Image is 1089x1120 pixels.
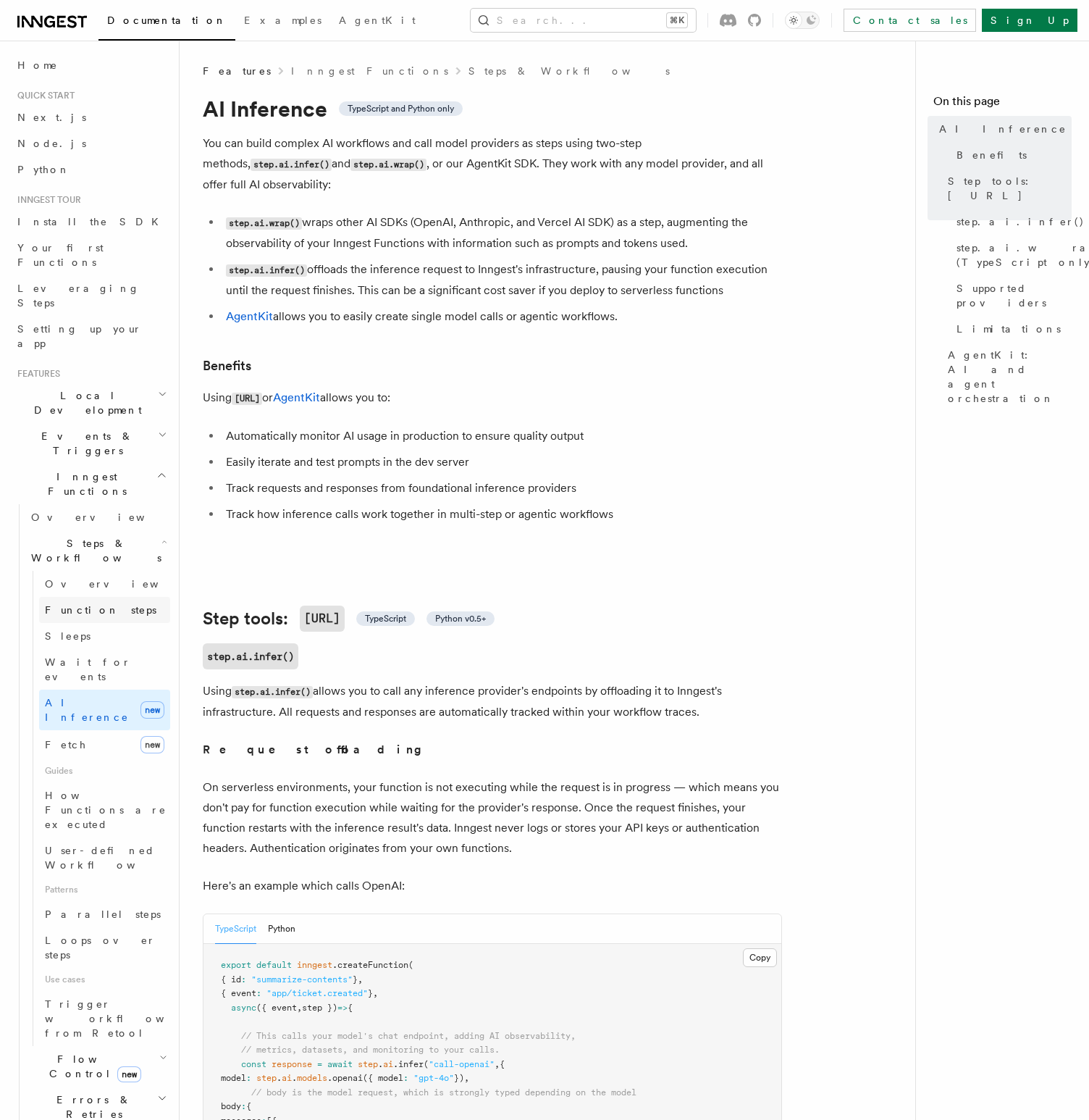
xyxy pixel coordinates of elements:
[948,174,1072,203] span: Step tools: [URL]
[168,87,233,96] div: キーワード流入
[350,159,426,171] code: step.ai.wrap()
[982,9,1077,32] a: Sign Up
[951,209,1072,235] a: step.ai.infer()
[256,1073,277,1083] span: step
[844,9,976,32] a: Contact sales
[41,23,71,35] div: v 4.0.25
[246,1073,251,1083] span: :
[12,388,158,417] span: Local Development
[222,259,782,301] li: offloads the inference request to Inngest's infrastructure, pausing your function execution until...
[221,1073,246,1083] span: model
[203,96,782,122] h1: AI Inference
[327,1073,363,1083] span: .openai
[12,194,81,206] span: Inngest tour
[222,426,782,446] li: Automatically monitor AI usage in production to ensure quality output
[383,1059,393,1069] span: ai
[241,974,246,985] span: :
[413,1073,454,1083] span: "gpt-4o"
[17,216,167,227] span: Install the SDK
[39,690,170,730] a: AI Inferencenew
[256,988,261,998] span: :
[49,85,61,97] img: tab_domain_overview_orange.svg
[297,1003,302,1013] span: ,
[12,156,170,183] a: Python
[222,478,782,498] li: Track requests and responses from foundational inference providers
[241,1059,266,1069] span: const
[933,116,1072,142] a: AI Inference
[45,908,161,920] span: Parallel steps
[365,613,406,624] span: TypeScript
[117,1066,141,1082] span: new
[933,93,1072,116] h4: On this page
[39,837,170,878] a: User-defined Workflows
[468,64,670,78] a: Steps & Workflows
[25,1046,170,1087] button: Flow Controlnew
[226,309,273,323] a: AgentKit
[140,701,164,719] span: new
[327,1059,353,1069] span: await
[256,960,292,970] span: default
[17,242,104,268] span: Your first Functions
[235,4,330,39] a: Examples
[39,968,170,991] span: Use cases
[12,90,75,101] span: Quick start
[203,133,782,195] p: You can build complex AI workflows and call model providers as steps using two-step methods, and ...
[215,914,256,944] button: TypeScript
[951,316,1072,342] a: Limitations
[464,1073,469,1083] span: ,
[12,130,170,156] a: Node.js
[39,571,170,597] a: Overview
[251,1087,636,1098] span: // body is the model request, which is strongly typed depending on the model
[939,122,1067,136] span: AI Inference
[378,1059,383,1069] span: .
[45,739,87,751] span: Fetch
[272,1059,312,1069] span: response
[408,960,413,970] span: (
[45,697,129,723] span: AI Inference
[39,759,170,782] span: Guides
[221,960,251,970] span: export
[226,264,307,277] code: step.ai.infer()
[221,988,256,998] span: { event
[203,681,782,722] p: Using allows you to call any inference provider's endpoints by offloading it to Inngest's infrast...
[951,275,1072,316] a: Supported providers
[203,743,432,756] strong: Request offloading
[226,217,302,230] code: step.ai.wrap()
[39,730,170,759] a: Fetchnew
[273,390,320,404] a: AgentKit
[297,1073,327,1083] span: models
[363,1073,403,1083] span: ({ model
[12,209,170,235] a: Install the SDK
[435,613,486,624] span: Python v0.5+
[17,164,70,175] span: Python
[12,275,170,316] a: Leveraging Steps
[222,306,782,327] li: allows you to easily create single model calls or agentic workflows.
[330,4,424,39] a: AgentKit
[39,901,170,927] a: Parallel steps
[221,1101,241,1111] span: body
[948,348,1072,406] span: AgentKit: AI and agent orchestration
[39,878,170,901] span: Patterns
[45,845,175,871] span: User-defined Workflows
[38,38,167,51] div: ドメイン: [DOMAIN_NAME]
[332,960,408,970] span: .createFunction
[956,148,1027,162] span: Benefits
[45,998,204,1039] span: Trigger workflows from Retool
[25,571,170,1046] div: Steps & Workflows
[203,643,298,669] a: step.ai.infer()
[17,58,58,72] span: Home
[942,342,1072,411] a: AgentKit: AI and agent orchestration
[302,1003,337,1013] span: step })
[25,530,170,571] button: Steps & Workflows
[232,686,313,698] code: step.ai.infer()
[495,1059,500,1069] span: ,
[45,656,131,682] span: Wait for events
[348,103,454,114] span: TypeScript and Python only
[98,4,235,41] a: Documentation
[140,736,164,753] span: new
[368,988,373,998] span: }
[317,1059,322,1069] span: =
[471,9,696,32] button: Search...⌘K
[17,283,140,309] span: Leveraging Steps
[39,649,170,690] a: Wait for events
